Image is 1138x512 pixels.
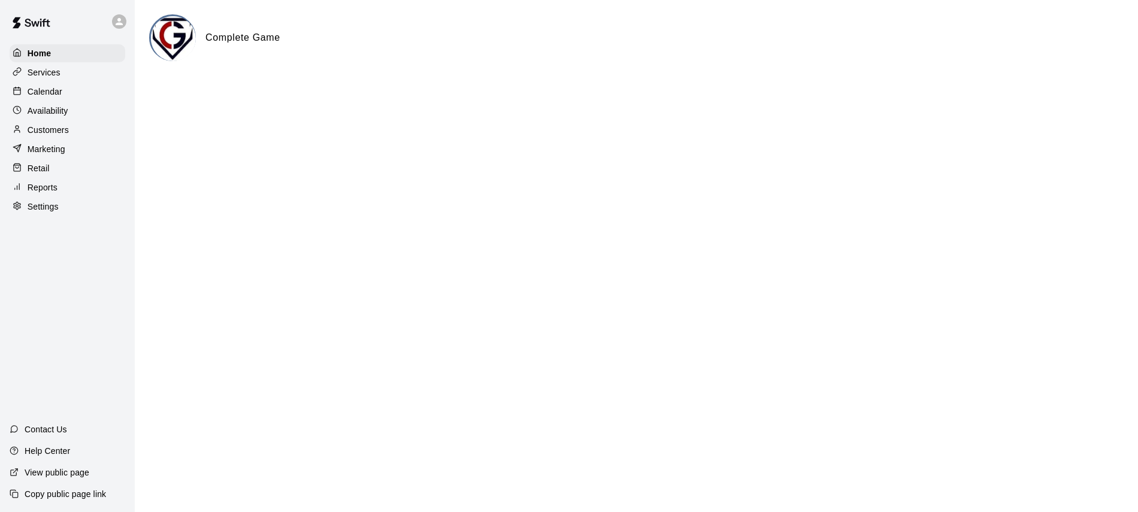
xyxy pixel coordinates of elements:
p: Contact Us [25,423,67,435]
p: Home [28,47,52,59]
p: Customers [28,124,69,136]
p: View public page [25,466,89,478]
p: Services [28,66,60,78]
a: Reports [10,178,125,196]
p: Marketing [28,143,65,155]
a: Settings [10,198,125,216]
a: Home [10,44,125,62]
p: Help Center [25,445,70,457]
a: Retail [10,159,125,177]
a: Calendar [10,83,125,101]
p: Calendar [28,86,62,98]
h6: Complete Game [205,30,280,46]
img: Complete Game logo [151,16,196,61]
p: Reports [28,181,57,193]
p: Availability [28,105,68,117]
a: Availability [10,102,125,120]
p: Copy public page link [25,488,106,500]
p: Retail [28,162,50,174]
a: Customers [10,121,125,139]
p: Settings [28,201,59,213]
a: Marketing [10,140,125,158]
a: Services [10,63,125,81]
